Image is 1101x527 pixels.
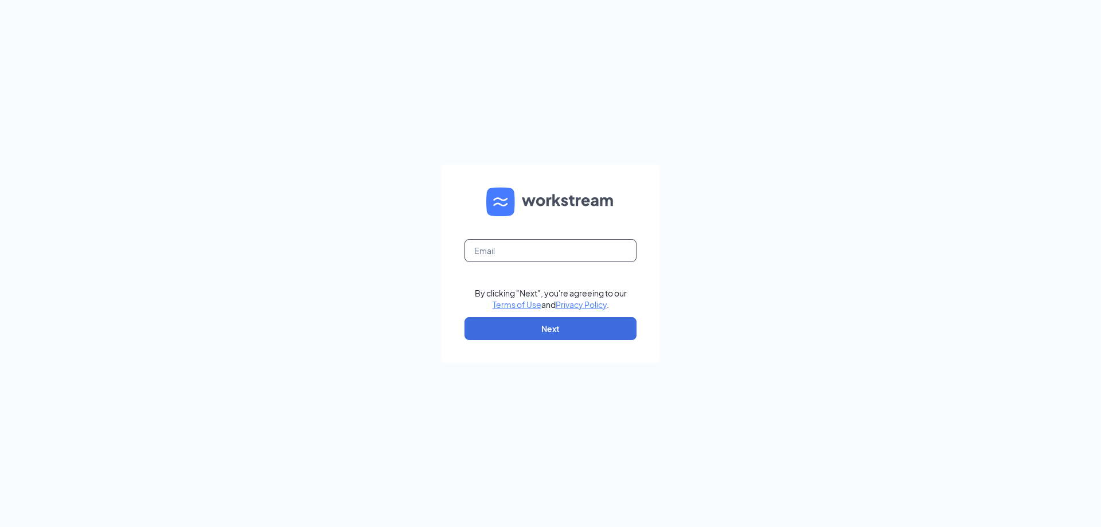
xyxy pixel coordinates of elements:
img: WS logo and Workstream text [486,188,615,216]
div: By clicking "Next", you're agreeing to our and . [475,287,627,310]
button: Next [464,317,637,340]
a: Privacy Policy [556,299,607,310]
input: Email [464,239,637,262]
a: Terms of Use [493,299,541,310]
